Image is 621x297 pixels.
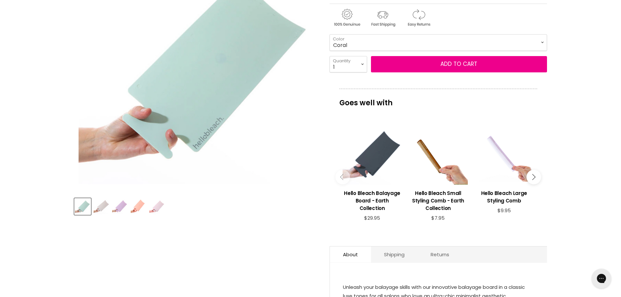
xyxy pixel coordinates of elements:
img: Hello Bleach Balayage Board [131,199,146,214]
button: Hello Bleach Balayage Board [111,198,128,215]
select: Quantity [330,56,367,72]
div: Product thumbnails [73,196,319,215]
a: Shipping [371,246,418,262]
span: Add to cart [440,60,477,68]
h3: Hello Bleach Small Styling Comb - Earth Collection [408,189,468,212]
img: Hello Bleach Balayage Board [75,199,90,214]
img: genuine.gif [330,8,364,28]
span: $9.95 [497,207,511,214]
a: View product:Hello Bleach Small Styling Comb - Earth Collection [408,185,468,215]
button: Add to cart [371,56,547,72]
button: Hello Bleach Balayage Board [130,198,147,215]
a: Returns [418,246,462,262]
a: About [330,246,371,262]
img: returns.gif [401,8,436,28]
img: Hello Bleach Balayage Board [149,199,165,214]
a: View product:Hello Bleach Large Styling Comb [474,185,534,208]
h3: Hello Bleach Large Styling Comb [474,189,534,204]
p: Goes well with [339,89,537,110]
a: View product:Hello Bleach Balayage Board - Earth Collection [343,185,402,215]
img: shipping.gif [365,8,400,28]
h3: Hello Bleach Balayage Board - Earth Collection [343,189,402,212]
img: Hello Bleach Balayage Board [94,199,109,214]
span: $29.95 [364,215,380,221]
button: Hello Bleach Balayage Board [74,198,91,215]
span: $7.95 [431,215,445,221]
button: Hello Bleach Balayage Board [93,198,110,215]
img: Hello Bleach Balayage Board [112,199,127,214]
iframe: Gorgias live chat messenger [588,266,614,290]
button: Hello Bleach Balayage Board [149,198,165,215]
